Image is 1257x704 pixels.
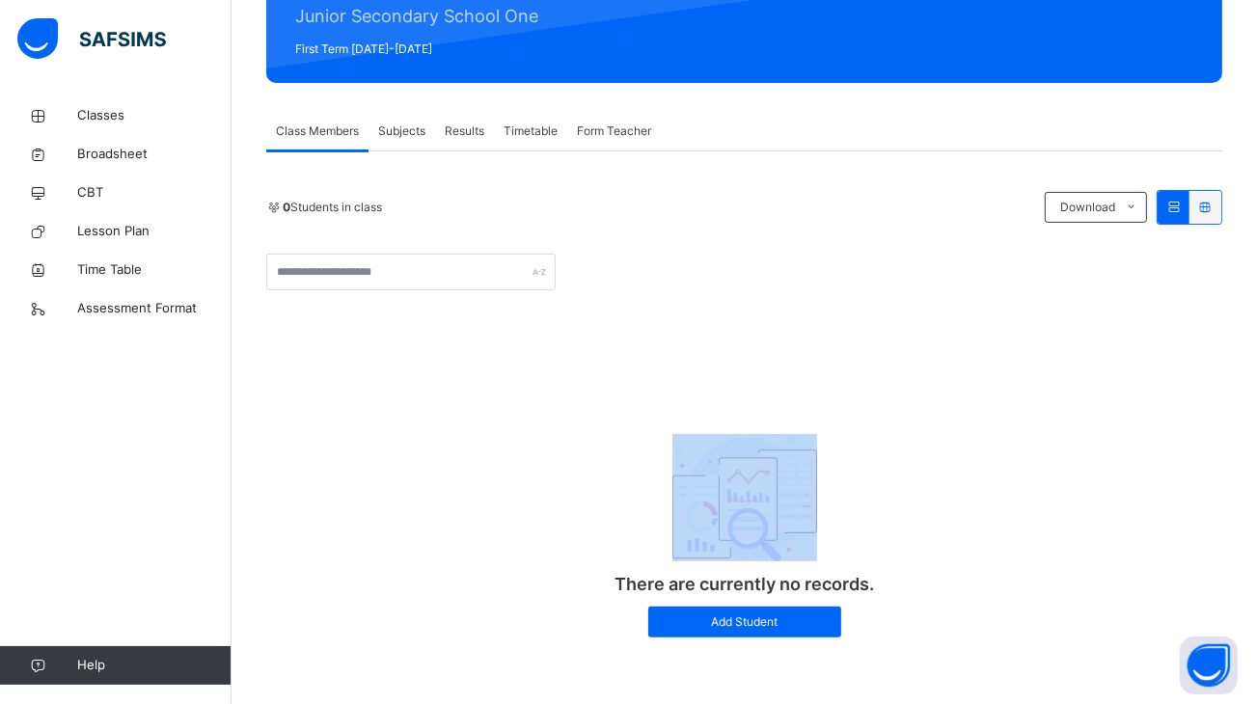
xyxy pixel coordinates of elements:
[378,122,425,140] span: Subjects
[577,122,651,140] span: Form Teacher
[77,183,232,203] span: CBT
[672,434,817,561] img: classEmptyState.7d4ec5dc6d57f4e1adfd249b62c1c528.svg
[295,41,538,58] span: First Term [DATE]-[DATE]
[1180,636,1238,694] button: Open asap
[663,613,827,631] span: Add Student
[283,200,290,214] b: 0
[17,18,166,59] img: safsims
[77,299,232,318] span: Assessment Format
[1060,199,1115,216] span: Download
[504,122,558,140] span: Timetable
[77,106,232,125] span: Classes
[77,656,231,675] span: Help
[77,145,232,164] span: Broadsheet
[445,122,484,140] span: Results
[552,571,938,597] p: There are currently no records.
[276,122,359,140] span: Class Members
[77,222,232,241] span: Lesson Plan
[552,381,938,657] div: There are currently no records.
[283,199,382,216] span: Students in class
[77,260,232,280] span: Time Table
